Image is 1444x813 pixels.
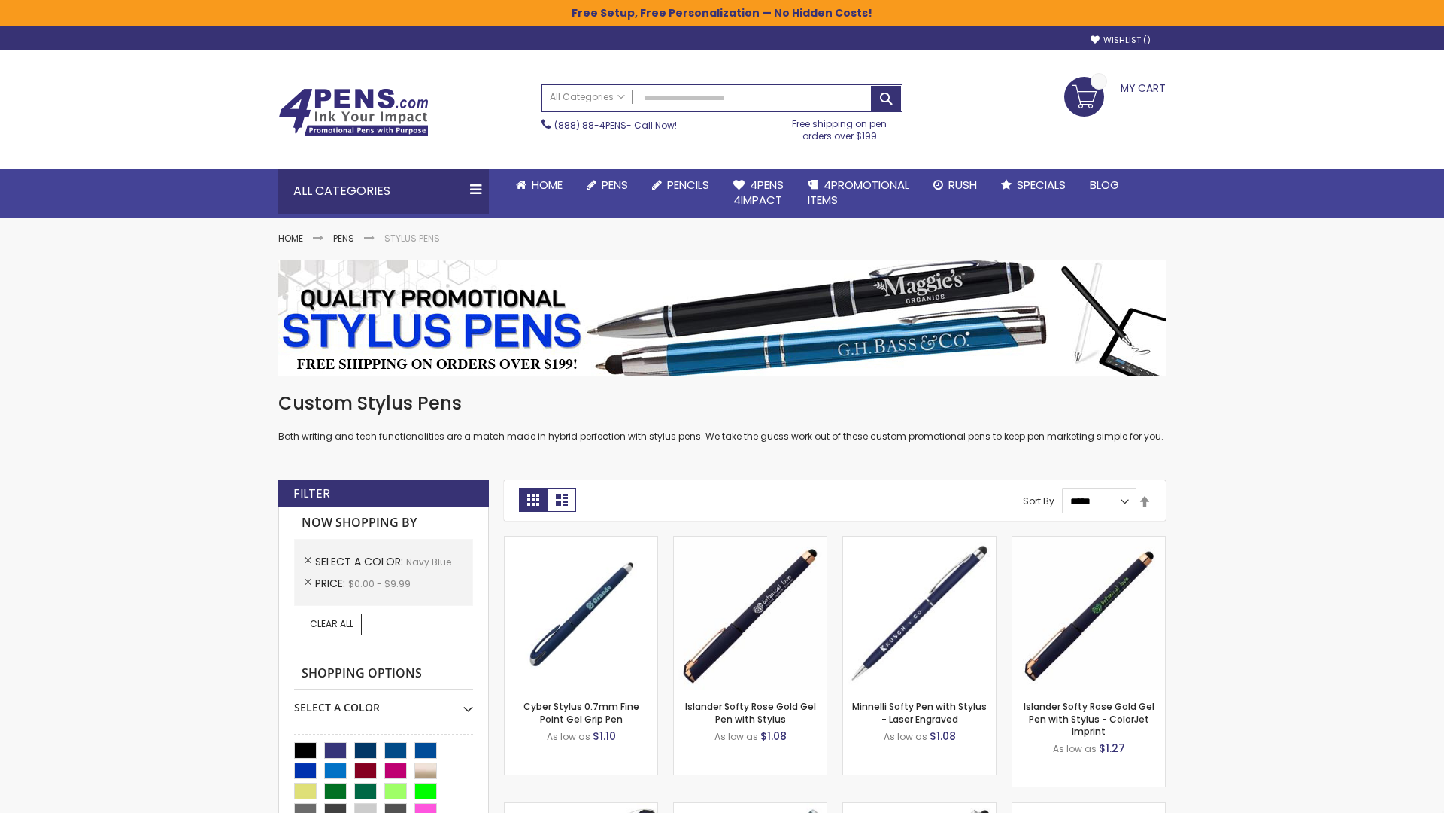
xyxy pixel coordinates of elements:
span: As low as [884,730,927,743]
a: Rush [921,169,989,202]
a: All Categories [542,85,633,110]
a: Pens [575,169,640,202]
span: Navy Blue [406,556,451,568]
a: 4PROMOTIONALITEMS [796,169,921,218]
img: Stylus Pens [278,260,1166,376]
span: As low as [547,730,590,743]
span: As low as [714,730,758,743]
span: $1.08 [930,729,956,744]
a: Islander Softy Rose Gold Gel Pen with Stylus - ColorJet Imprint [1024,700,1154,737]
img: Islander Softy Rose Gold Gel Pen with Stylus-Navy Blue [674,537,827,690]
a: Minnelli Softy Pen with Stylus - Laser Engraved [852,700,987,725]
span: Rush [948,177,977,193]
span: Home [532,177,563,193]
img: Cyber Stylus 0.7mm Fine Point Gel Grip Pen-Navy Blue [505,537,657,690]
a: Islander Softy Rose Gold Gel Pen with Stylus - ColorJet Imprint-Navy Blue [1012,536,1165,549]
span: Select A Color [315,554,406,569]
div: Both writing and tech functionalities are a match made in hybrid perfection with stylus pens. We ... [278,391,1166,443]
span: 4PROMOTIONAL ITEMS [808,177,909,208]
a: Cyber Stylus 0.7mm Fine Point Gel Grip Pen-Navy Blue [505,536,657,549]
a: Clear All [302,614,362,635]
strong: Shopping Options [294,658,473,690]
a: Home [278,232,303,245]
label: Sort By [1023,495,1054,507]
a: Wishlist [1091,35,1151,46]
strong: Filter [293,486,330,502]
div: Free shipping on pen orders over $199 [777,112,903,142]
span: $1.27 [1099,741,1125,756]
a: Specials [989,169,1078,202]
span: All Categories [550,91,625,103]
a: (888) 88-4PENS [554,119,626,132]
a: Islander Softy Rose Gold Gel Pen with Stylus-Navy Blue [674,536,827,549]
a: Pens [333,232,354,245]
a: Minnelli Softy Pen with Stylus - Laser Engraved-Navy Blue [843,536,996,549]
a: Pencils [640,169,721,202]
strong: Now Shopping by [294,507,473,539]
span: Pencils [667,177,709,193]
span: 4Pens 4impact [733,177,784,208]
div: Select A Color [294,690,473,715]
span: Pens [602,177,628,193]
span: Clear All [310,617,353,630]
a: Home [504,169,575,202]
div: All Categories [278,169,489,214]
a: 4Pens4impact [721,169,796,218]
span: Price [315,576,348,591]
span: As low as [1053,742,1097,755]
span: $0.00 - $9.99 [348,577,411,590]
span: Blog [1090,177,1119,193]
img: Islander Softy Rose Gold Gel Pen with Stylus - ColorJet Imprint-Navy Blue [1012,537,1165,690]
a: Blog [1078,169,1131,202]
span: Specials [1017,177,1066,193]
strong: Stylus Pens [384,232,440,245]
h1: Custom Stylus Pens [278,391,1166,416]
span: $1.08 [760,729,787,744]
img: 4Pens Custom Pens and Promotional Products [278,88,429,136]
a: Islander Softy Rose Gold Gel Pen with Stylus [685,700,816,725]
span: $1.10 [593,729,616,744]
img: Minnelli Softy Pen with Stylus - Laser Engraved-Navy Blue [843,537,996,690]
strong: Grid [519,488,548,512]
span: - Call Now! [554,119,677,132]
a: Cyber Stylus 0.7mm Fine Point Gel Grip Pen [523,700,639,725]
